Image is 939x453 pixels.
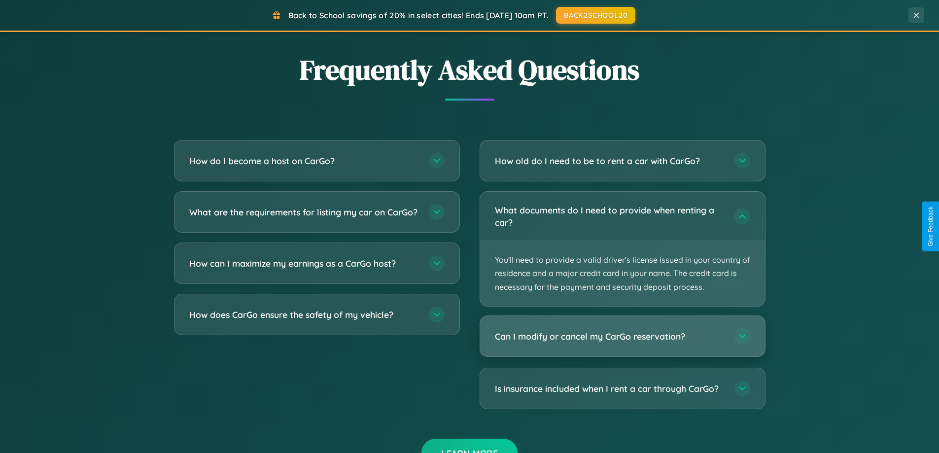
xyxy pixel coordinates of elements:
h3: What are the requirements for listing my car on CarGo? [189,206,419,218]
h3: Can I modify or cancel my CarGo reservation? [495,330,725,343]
h3: How do I become a host on CarGo? [189,155,419,167]
h3: How old do I need to be to rent a car with CarGo? [495,155,725,167]
h3: What documents do I need to provide when renting a car? [495,204,725,228]
h3: How does CarGo ensure the safety of my vehicle? [189,309,419,321]
p: You'll need to provide a valid driver's license issued in your country of residence and a major c... [480,241,765,306]
h2: Frequently Asked Questions [174,51,765,89]
div: Give Feedback [927,207,934,246]
button: BACK2SCHOOL20 [556,7,635,24]
h3: How can I maximize my earnings as a CarGo host? [189,257,419,270]
h3: Is insurance included when I rent a car through CarGo? [495,383,725,395]
span: Back to School savings of 20% in select cities! Ends [DATE] 10am PT. [288,10,549,20]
